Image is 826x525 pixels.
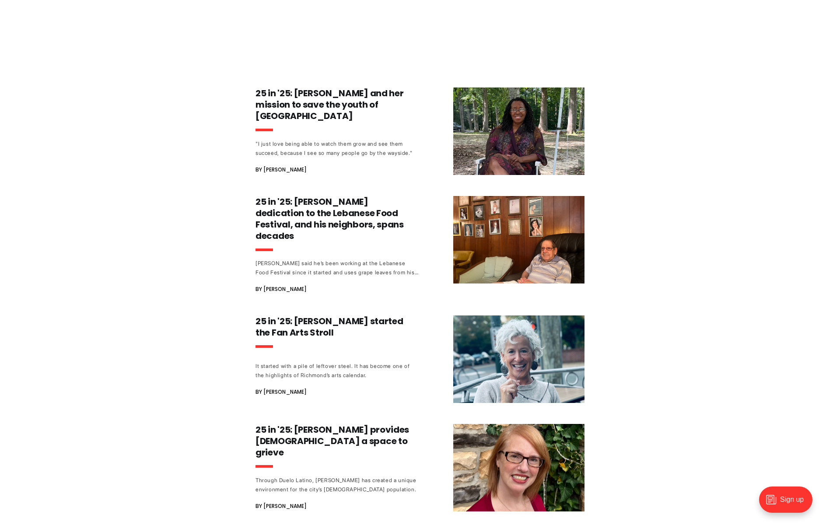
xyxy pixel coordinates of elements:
h3: 25 in '25: [PERSON_NAME] started the Fan Arts Stroll [255,315,418,338]
span: By [PERSON_NAME] [255,501,307,511]
div: [PERSON_NAME] said he’s been working at the Lebanese Food Festival since it started and uses grap... [255,259,418,277]
a: 25 in '25: [PERSON_NAME] provides [DEMOGRAPHIC_DATA] a space to grieve Through Duelo Latino, [PER... [255,424,584,511]
iframe: portal-trigger [752,482,826,525]
div: It started with a pile of leftover steel. It has become one of the highlights of Richmond’s arts ... [255,361,418,380]
span: By [PERSON_NAME] [255,387,307,397]
a: 25 in '25: [PERSON_NAME] started the Fan Arts Stroll It started with a pile of leftover steel. It... [255,315,584,403]
span: By [PERSON_NAME] [255,164,307,175]
img: 25 in '25: Ed Shibley's dedication to the Lebanese Food Festival, and his neighbors, spans decades [453,196,584,283]
img: 25 in '25: Igmara Sanchez Prunier provides Latinos a space to grieve [453,424,584,511]
span: By [PERSON_NAME] [255,284,307,294]
h3: 25 in '25: [PERSON_NAME] and her mission to save the youth of [GEOGRAPHIC_DATA] [255,87,418,122]
div: Through Duelo Latino, [PERSON_NAME] has created a unique environment for the city’s [DEMOGRAPHIC_... [255,476,418,494]
div: "I just love being able to watch them grow and see them succeed, because I see so many people go ... [255,139,418,157]
h3: 25 in '25: [PERSON_NAME] dedication to the Lebanese Food Festival, and his neighbors, spans decades [255,196,418,241]
img: 25 in '25: Sally Holzgrefe started the Fan Arts Stroll [453,315,584,403]
h3: 25 in '25: [PERSON_NAME] provides [DEMOGRAPHIC_DATA] a space to grieve [255,424,418,458]
img: 25 in '25: Jo White and her mission to save the youth of Richmond [453,87,584,175]
a: 25 in '25: [PERSON_NAME] dedication to the Lebanese Food Festival, and his neighbors, spans decad... [255,196,584,294]
a: 25 in '25: [PERSON_NAME] and her mission to save the youth of [GEOGRAPHIC_DATA] "I just love bein... [255,87,584,175]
